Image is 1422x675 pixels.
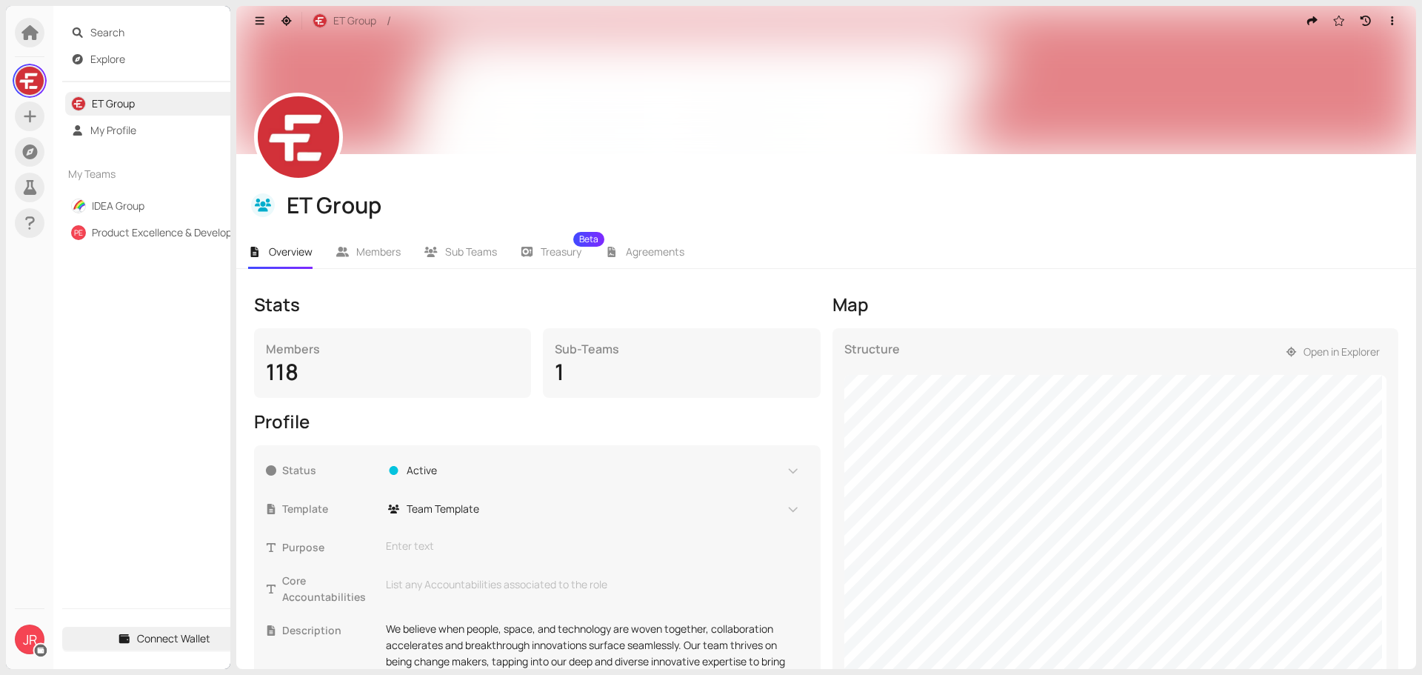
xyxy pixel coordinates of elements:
button: Open in Explorer [1278,340,1387,364]
span: Status [282,462,377,479]
span: JR [23,625,37,654]
span: Search [90,21,258,44]
span: Template [282,501,377,517]
span: Members [356,245,401,259]
div: My Teams [62,157,266,191]
span: Sub Teams [445,245,497,259]
span: My Teams [68,166,234,182]
a: Product Excellence & Development [92,225,257,239]
img: r-RjKx4yED.jpeg [313,14,327,27]
a: ET Group [92,96,135,110]
span: Purpose [282,539,377,556]
div: List any Accountabilities associated to the role [386,576,800,593]
a: IDEA Group [92,199,144,213]
div: Members [266,340,519,358]
div: Profile [254,410,821,433]
span: Active [407,462,437,479]
div: 1 [555,358,808,386]
div: 118 [266,358,519,386]
div: Enter text [386,538,800,554]
div: Map [832,293,1399,316]
span: Open in Explorer [1303,344,1380,360]
span: Agreements [626,245,684,259]
span: ET Group [333,13,376,29]
a: My Profile [90,123,136,137]
span: Treasury [541,247,581,257]
div: Sub-Teams [555,340,808,358]
sup: Beta [573,232,604,247]
img: sxiwkZVnJ8.jpeg [258,96,339,178]
button: Connect Wallet [62,627,266,651]
a: Explore [90,52,125,66]
div: ET Group [287,191,1395,219]
span: Overview [269,245,313,259]
span: Core Accountabilities [282,573,377,605]
button: ET Group [305,9,384,33]
img: LsfHRQdbm8.jpeg [16,67,44,95]
span: Team Template [407,501,479,517]
span: Connect Wallet [137,631,210,647]
span: Description [282,622,377,639]
div: Stats [254,293,821,316]
div: Structure [844,340,900,375]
